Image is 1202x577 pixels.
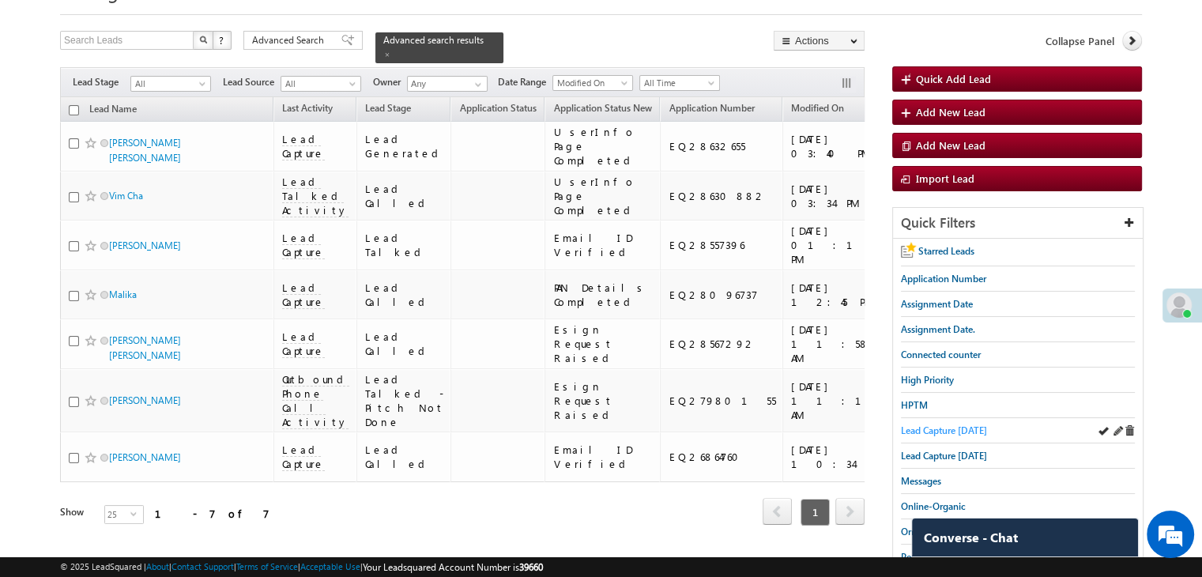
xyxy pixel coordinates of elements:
[791,443,887,471] div: [DATE] 10:34 AM
[130,76,211,92] a: All
[109,394,181,406] a: [PERSON_NAME]
[835,500,865,525] a: next
[365,102,411,114] span: Lead Stage
[553,125,653,168] div: UserInfo Page Completed
[553,102,651,114] span: Application Status New
[357,100,419,120] a: Lead Stage
[259,8,297,46] div: Minimize live chat window
[73,75,130,89] span: Lead Stage
[669,102,754,114] span: Application Number
[274,100,341,120] a: Last Activity
[553,322,653,365] div: Esign Request Raised
[774,31,865,51] button: Actions
[282,231,325,259] span: Lead Capture
[365,231,444,259] div: Lead Talked
[1046,34,1114,48] span: Collapse Panel
[901,475,941,487] span: Messages
[466,77,486,92] a: Show All Items
[130,510,143,517] span: select
[669,139,775,153] div: EQ28632655
[669,394,775,408] div: EQ27980155
[82,83,266,104] div: Leave a message
[893,208,1143,239] div: Quick Filters
[669,450,775,464] div: EQ26864760
[916,72,991,85] span: Quick Add Lead
[916,172,974,185] span: Import Lead
[232,454,287,475] em: Submit
[791,182,887,210] div: [DATE] 03:34 PM
[801,499,830,526] span: 1
[282,330,325,358] span: Lead Capture
[498,75,552,89] span: Date Range
[545,100,659,120] a: Application Status New
[282,132,325,160] span: Lead Capture
[281,77,356,91] span: All
[669,189,775,203] div: EQ28630882
[639,75,720,91] a: All Time
[791,281,887,309] div: [DATE] 12:45 PM
[901,349,981,360] span: Connected counter
[407,76,488,92] input: Type to Search
[109,239,181,251] a: [PERSON_NAME]
[553,379,653,422] div: Esign Request Raised
[27,83,66,104] img: d_60004797649_company_0_60004797649
[199,36,207,43] img: Search
[365,132,444,160] div: Lead Generated
[213,31,232,50] button: ?
[669,238,775,252] div: EQ28557396
[363,561,543,573] span: Your Leadsquared Account Number is
[373,75,407,89] span: Owner
[553,281,653,309] div: PAN Details Completed
[763,498,792,525] span: prev
[901,551,955,563] span: Personal Jan.
[791,224,887,266] div: [DATE] 01:14 PM
[763,500,792,525] a: prev
[661,100,762,120] a: Application Number
[282,175,349,217] span: Lead Talked Activity
[81,100,145,121] a: Lead Name
[783,100,852,120] a: Modified On
[901,500,966,512] span: Online-Organic
[669,288,775,302] div: EQ28096737
[365,443,444,471] div: Lead Called
[519,561,543,573] span: 39660
[281,76,361,92] a: All
[553,443,653,471] div: Email ID Verified
[901,450,987,462] span: Lead Capture [DATE]
[835,498,865,525] span: next
[451,100,544,120] a: Application Status
[901,298,973,310] span: Assignment Date
[901,273,986,285] span: Application Number
[791,102,844,114] span: Modified On
[300,561,360,571] a: Acceptable Use
[916,138,985,152] span: Add New Lead
[282,443,325,471] span: Lead Capture
[109,137,181,164] a: [PERSON_NAME] [PERSON_NAME]
[105,506,130,523] span: 25
[669,337,775,351] div: EQ28567292
[109,334,181,361] a: [PERSON_NAME] [PERSON_NAME]
[282,372,349,429] span: Outbound Phone Call Activity
[109,451,181,463] a: [PERSON_NAME]
[131,77,206,91] span: All
[365,182,444,210] div: Lead Called
[552,75,633,91] a: Modified On
[109,288,137,300] a: Malika
[791,322,887,365] div: [DATE] 11:58 AM
[365,281,444,309] div: Lead Called
[791,379,887,422] div: [DATE] 11:17 AM
[553,76,628,90] span: Modified On
[901,424,987,436] span: Lead Capture [DATE]
[69,105,79,115] input: Check all records
[901,399,928,411] span: HPTM
[916,105,985,119] span: Add New Lead
[553,231,653,259] div: Email ID Verified
[901,323,975,335] span: Assignment Date.
[171,561,234,571] a: Contact Support
[252,33,329,47] span: Advanced Search
[901,374,954,386] span: High Priority
[109,190,143,202] a: Vim Cha
[60,560,543,575] span: © 2025 LeadSquared | | | | |
[918,245,974,257] span: Starred Leads
[640,76,715,90] span: All Time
